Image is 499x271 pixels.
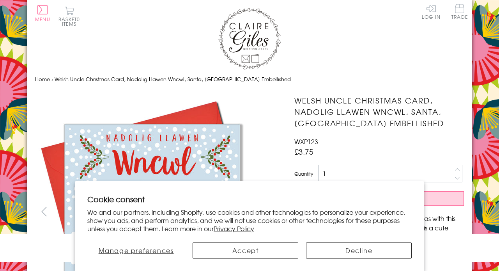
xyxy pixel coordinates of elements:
[62,16,80,27] span: 0 items
[35,75,50,83] a: Home
[218,8,281,70] img: Claire Giles Greetings Cards
[294,137,318,146] span: WXP123
[87,194,412,205] h2: Cookie consent
[294,170,313,177] label: Quantity
[214,224,254,233] a: Privacy Policy
[193,242,298,259] button: Accept
[306,242,412,259] button: Decline
[35,71,464,87] nav: breadcrumbs
[87,208,412,232] p: We and our partners, including Shopify, use cookies and other technologies to personalize your ex...
[422,4,441,19] a: Log In
[99,246,174,255] span: Manage preferences
[55,75,291,83] span: Welsh Uncle Christmas Card, Nadolig Llawen Wncwl, Santa, [GEOGRAPHIC_DATA] Embellished
[451,4,468,21] a: Trade
[294,146,313,157] span: £3.75
[35,203,53,220] button: prev
[35,5,50,21] button: Menu
[35,16,50,23] span: Menu
[58,6,80,26] button: Basket0 items
[87,242,185,259] button: Manage preferences
[51,75,53,83] span: ›
[451,4,468,19] span: Trade
[294,95,464,128] h1: Welsh Uncle Christmas Card, Nadolig Llawen Wncwl, Santa, [GEOGRAPHIC_DATA] Embellished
